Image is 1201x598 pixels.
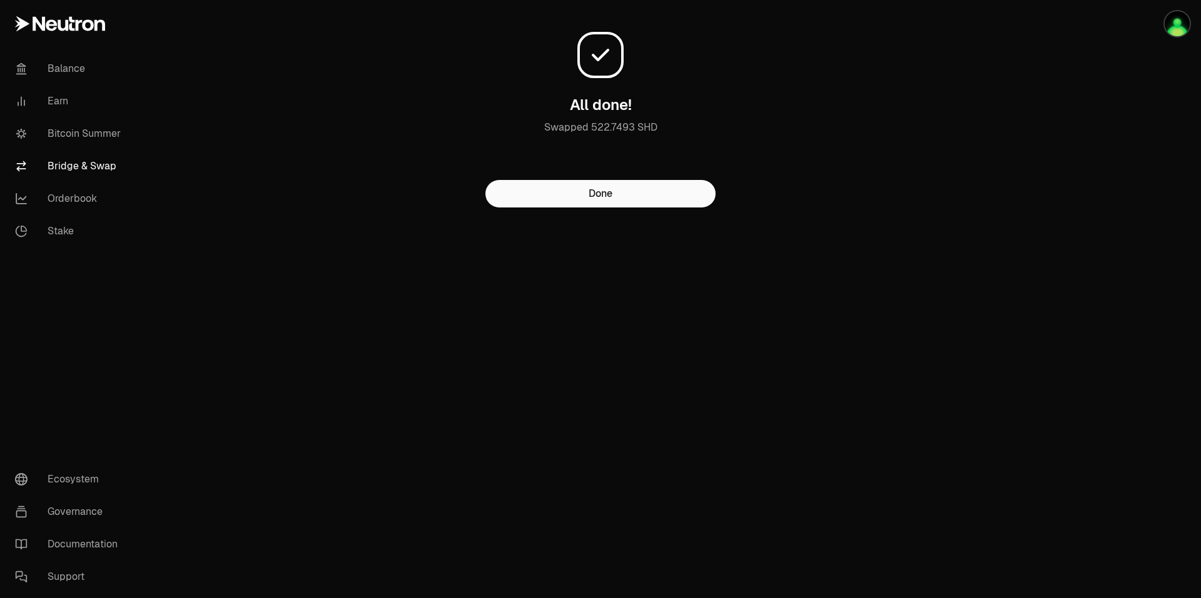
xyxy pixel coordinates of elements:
[5,215,135,247] a: Stake
[5,85,135,117] a: Earn
[5,528,135,561] a: Documentation
[485,120,716,150] p: Swapped 522.7493 SHD
[5,182,135,215] a: Orderbook
[5,117,135,150] a: Bitcoin Summer
[485,180,716,207] button: Done
[5,561,135,593] a: Support
[5,150,135,182] a: Bridge & Swap
[570,95,632,115] h3: All done!
[1165,11,1190,36] img: SparcoGx
[5,463,135,496] a: Ecosystem
[5,52,135,85] a: Balance
[5,496,135,528] a: Governance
